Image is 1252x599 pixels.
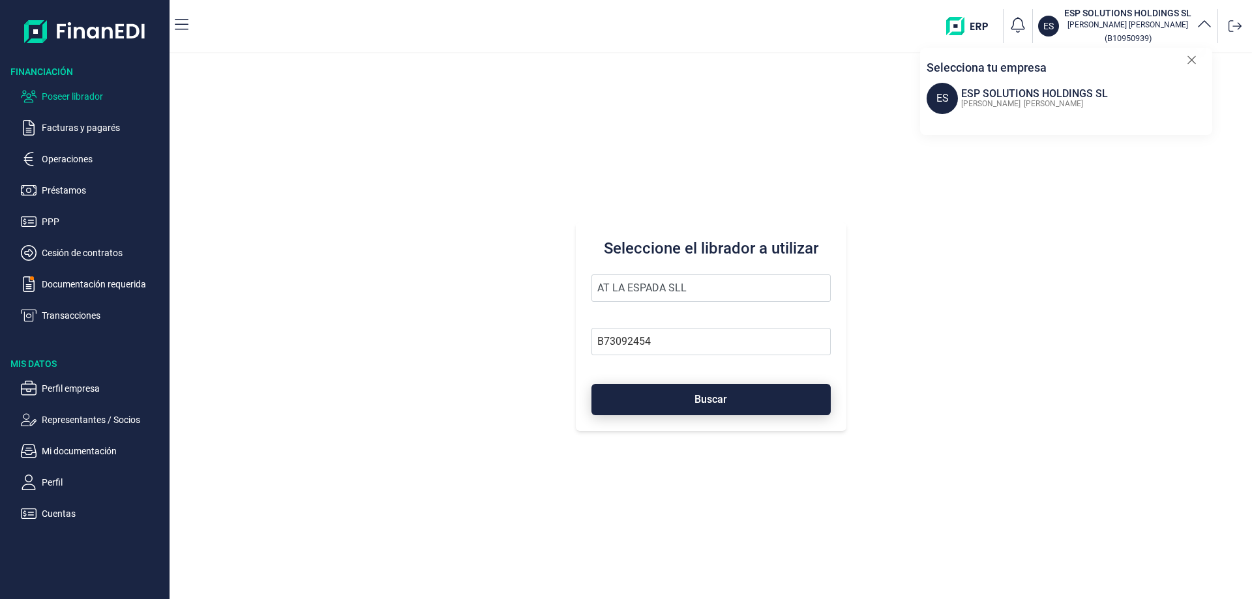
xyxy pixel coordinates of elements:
button: Operaciones [21,151,164,167]
p: Poseer librador [42,89,164,104]
img: Logo de aplicación [24,10,146,52]
p: Perfil [42,475,164,490]
div: ESP SOLUTIONS HOLDINGS SL [961,86,1108,102]
p: ES [1043,20,1054,33]
button: Transacciones [21,308,164,323]
input: Seleccione la razón social [591,274,831,302]
h3: ESP SOLUTIONS HOLDINGS SL [1064,7,1191,20]
h3: Seleccione el librador a utilizar [591,238,831,259]
button: Documentación requerida [21,276,164,292]
p: Transacciones [42,308,164,323]
button: PPP [21,214,164,229]
button: Mi documentación [21,443,164,459]
input: Busque por NIF [591,328,831,355]
p: Documentación requerida [42,276,164,292]
span: [PERSON_NAME] [1024,99,1083,108]
button: Poseer librador [21,89,164,104]
button: Préstamos [21,183,164,198]
p: Mi documentación [42,443,164,459]
p: Préstamos [42,183,164,198]
p: Perfil empresa [42,381,164,396]
button: Cuentas [21,506,164,521]
span: ES [927,83,958,114]
button: ESESP SOLUTIONS HOLDINGS SL[PERSON_NAME] [PERSON_NAME](B10950939) [1038,7,1212,46]
p: PPP [42,214,164,229]
p: Representantes / Socios [42,412,164,428]
p: Facturas y pagarés [42,120,164,136]
p: [PERSON_NAME] [PERSON_NAME] [1064,20,1191,30]
img: erp [946,17,998,35]
button: Representantes / Socios [21,412,164,428]
p: Cuentas [42,506,164,521]
span: Buscar [694,394,727,404]
p: Selecciona tu empresa [927,59,1047,76]
button: Cesión de contratos [21,245,164,261]
button: Facturas y pagarés [21,120,164,136]
button: Buscar [591,384,831,415]
small: Copiar cif [1105,33,1152,43]
p: Operaciones [42,151,164,167]
button: Perfil empresa [21,381,164,396]
p: Cesión de contratos [42,245,164,261]
button: Perfil [21,475,164,490]
span: [PERSON_NAME] [961,99,1021,108]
